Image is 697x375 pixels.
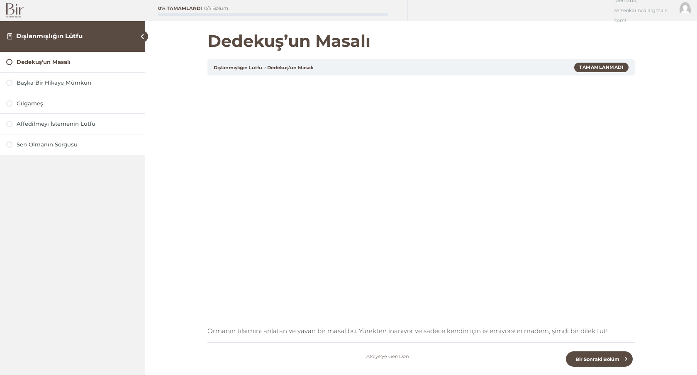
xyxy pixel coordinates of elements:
a: Dışlanmışlığın Lütfu [214,65,262,71]
div: Tamamlanmadı [574,63,629,72]
a: Sen Olmanın Sorgusu [6,141,139,149]
a: Dedekuş’un Masalı [267,65,313,71]
div: Başka Bir Hikaye Mümkün [17,79,139,87]
div: 0% Tamamlandı [158,6,202,11]
div: Dedekuş’un Masalı [17,58,139,66]
a: Dışlanmışlığın Lütfu [16,32,83,40]
div: Affedilmeyi İstemenin Lütfu [17,120,139,128]
div: Gılgameş [17,100,139,107]
img: Bir Logo [6,3,24,18]
p: Ormanın tılsımını anlatan ve yayan bir masal bu. Yürekten inanıyor ve sadece kendin için istemiyo... [207,326,635,336]
a: Gılgameş [6,100,139,107]
a: Bir Sonraki Bölüm [566,351,633,367]
h1: Dedekuş’un Masalı [207,31,635,51]
a: Başka Bir Hikaye Mümkün [6,79,139,87]
a: Affedilmeyi İstemenin Lütfu [6,120,139,128]
a: Atölye'ye Geri Dön [366,351,409,361]
span: Bir Sonraki Bölüm [570,356,624,362]
div: 0/5 Bölüm [204,6,228,11]
div: Sen Olmanın Sorgusu [17,141,139,149]
a: Dedekuş’un Masalı [6,58,139,66]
